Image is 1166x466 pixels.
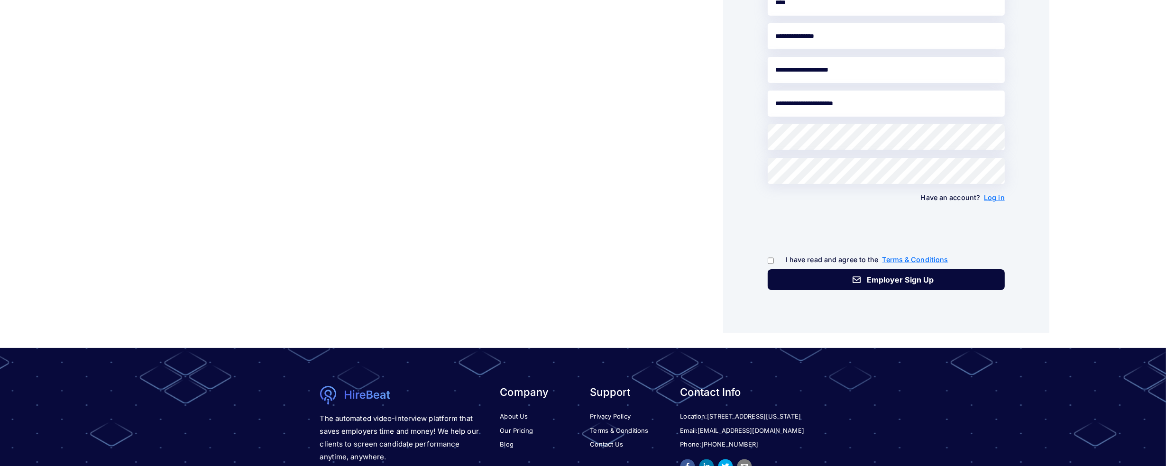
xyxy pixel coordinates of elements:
[500,426,533,436] a: Our Pricing
[680,412,846,421] li: Location:
[500,440,513,449] a: Blog
[698,426,804,436] a: [EMAIL_ADDRESS][DOMAIN_NAME]
[707,412,801,420] span: [STREET_ADDRESS][US_STATE]
[590,426,648,436] a: Terms & Conditions
[882,254,948,266] a: Terms & Conditions
[590,412,630,421] a: Privacy Policy
[680,440,846,449] li: Phone:
[680,426,846,436] li: Email:
[344,388,391,403] img: logotext
[500,412,528,421] a: About Us
[768,269,1005,290] button: Employer Sign Up
[680,386,846,398] h3: Contact Info
[768,254,1005,266] p: I have read and agree to the
[768,192,1005,204] p: Have an account?
[320,412,483,463] p: The automated video-interview platform that saves employers time and money! We help our clients t...
[320,386,337,405] img: logo
[500,386,576,398] h3: Company
[768,213,912,250] iframe: reCAPTCHA
[590,440,623,449] a: Contact Us
[984,192,1005,204] a: Log in
[590,386,666,398] h3: Support
[701,440,758,448] span: [PHONE_NUMBER]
